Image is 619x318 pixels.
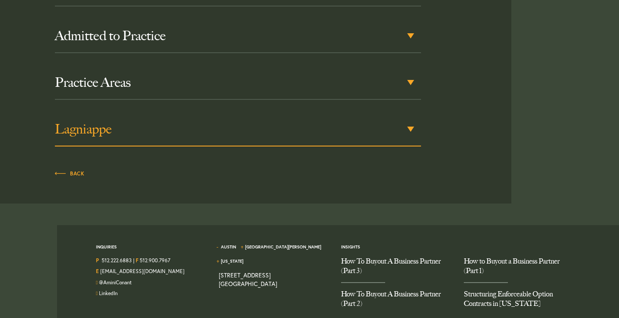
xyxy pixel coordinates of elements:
[55,171,84,176] span: Back
[55,121,421,137] h3: Lagniappe
[55,75,421,90] h3: Practice Areas
[221,258,243,264] a: [US_STATE]
[100,268,185,274] a: Email Us
[55,168,84,178] a: Back
[96,268,99,274] strong: E
[136,257,138,264] strong: F
[341,283,451,315] a: How To Buyout A Business Partner (Part 2)
[341,244,360,250] a: Insights
[99,279,132,286] a: Follow us on Twitter
[464,257,574,282] a: How to Buyout a Business Partner (Part 1)
[133,257,134,266] span: |
[96,257,99,264] strong: P
[464,283,574,315] a: Structuring Enforceable Option Contracts in Texas
[221,244,236,250] a: Austin
[140,257,170,264] a: 512.900.7967
[102,257,132,264] a: Call us at 5122226883
[96,244,117,257] span: Inquiries
[55,28,421,44] h3: Admitted to Practice
[219,271,277,288] a: View on map
[245,244,321,250] a: [GEOGRAPHIC_DATA][PERSON_NAME]
[99,290,118,296] a: Join us on LinkedIn
[341,257,451,282] a: How To Buyout A Business Partner (Part 3)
